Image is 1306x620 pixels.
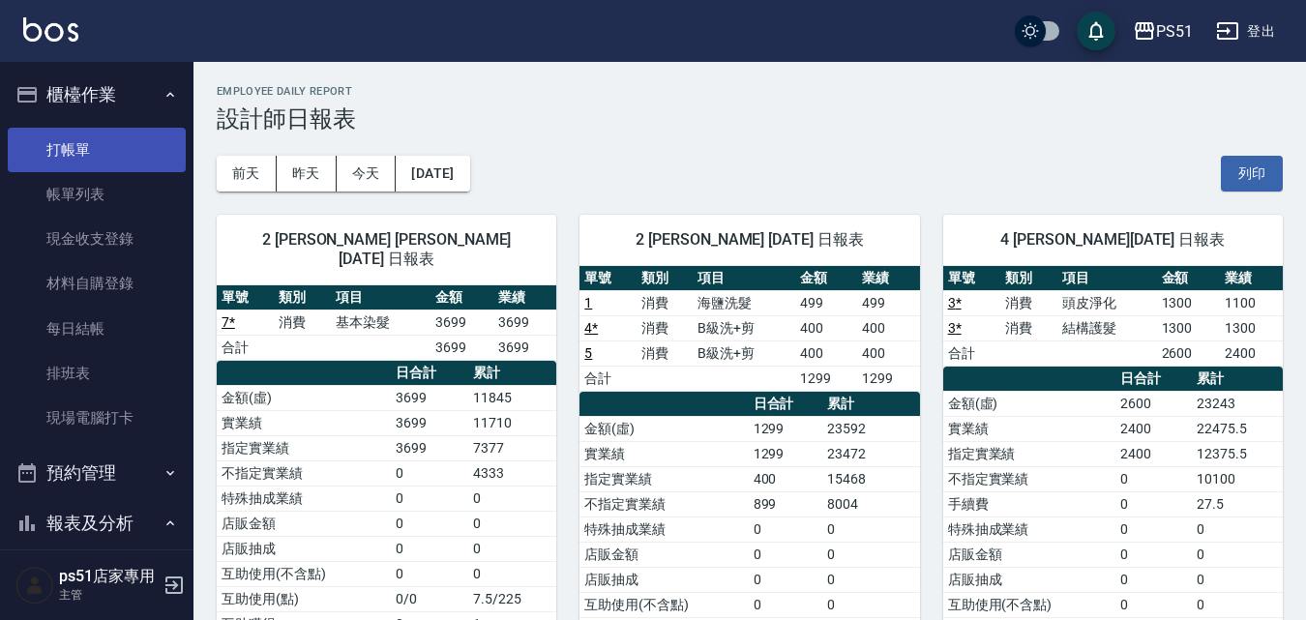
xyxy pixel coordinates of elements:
[584,295,592,310] a: 1
[1192,491,1283,517] td: 27.5
[391,460,468,486] td: 0
[1077,12,1115,50] button: save
[1115,466,1192,491] td: 0
[217,536,391,561] td: 店販抽成
[1057,290,1157,315] td: 頭皮淨化
[749,441,823,466] td: 1299
[1000,315,1057,340] td: 消費
[8,261,186,306] a: 材料自購登錄
[217,586,391,611] td: 互助使用(點)
[1192,567,1283,592] td: 0
[468,410,557,435] td: 11710
[331,285,430,310] th: 項目
[468,361,557,386] th: 累計
[579,416,748,441] td: 金額(虛)
[1057,266,1157,291] th: 項目
[943,340,1000,366] td: 合計
[637,266,693,291] th: 類別
[468,536,557,561] td: 0
[23,17,78,42] img: Logo
[1000,266,1057,291] th: 類別
[1220,266,1283,291] th: 業績
[274,310,331,335] td: 消費
[822,491,919,517] td: 8004
[59,567,158,586] h5: ps51店家專用
[822,567,919,592] td: 0
[795,266,857,291] th: 金額
[579,491,748,517] td: 不指定實業績
[1157,340,1220,366] td: 2600
[468,385,557,410] td: 11845
[1192,466,1283,491] td: 10100
[277,156,337,192] button: 昨天
[468,460,557,486] td: 4333
[493,335,556,360] td: 3699
[217,285,556,361] table: a dense table
[8,70,186,120] button: 櫃檯作業
[217,561,391,586] td: 互助使用(不含點)
[943,391,1116,416] td: 金額(虛)
[943,266,1283,367] table: a dense table
[1115,517,1192,542] td: 0
[822,592,919,617] td: 0
[693,290,795,315] td: 海鹽洗髮
[749,466,823,491] td: 400
[391,385,468,410] td: 3699
[966,230,1260,250] span: 4 [PERSON_NAME][DATE] 日報表
[217,460,391,486] td: 不指定實業績
[1156,19,1193,44] div: PS51
[430,335,493,360] td: 3699
[1115,491,1192,517] td: 0
[579,517,748,542] td: 特殊抽成業績
[822,542,919,567] td: 0
[822,441,919,466] td: 23472
[493,285,556,310] th: 業績
[8,396,186,440] a: 現場電腦打卡
[943,517,1116,542] td: 特殊抽成業績
[1115,567,1192,592] td: 0
[822,392,919,417] th: 累計
[8,217,186,261] a: 現金收支登錄
[1220,315,1283,340] td: 1300
[943,416,1116,441] td: 實業績
[8,172,186,217] a: 帳單列表
[1192,391,1283,416] td: 23243
[749,592,823,617] td: 0
[391,536,468,561] td: 0
[1192,517,1283,542] td: 0
[59,586,158,604] p: 主管
[1192,367,1283,392] th: 累計
[603,230,896,250] span: 2 [PERSON_NAME] [DATE] 日報表
[857,266,919,291] th: 業績
[584,345,592,361] a: 5
[1000,290,1057,315] td: 消費
[8,128,186,172] a: 打帳單
[1115,416,1192,441] td: 2400
[857,315,919,340] td: 400
[1115,592,1192,617] td: 0
[217,285,274,310] th: 單號
[493,310,556,335] td: 3699
[1192,416,1283,441] td: 22475.5
[468,435,557,460] td: 7377
[857,340,919,366] td: 400
[15,566,54,605] img: Person
[8,351,186,396] a: 排班表
[391,435,468,460] td: 3699
[1115,441,1192,466] td: 2400
[217,156,277,192] button: 前天
[1115,542,1192,567] td: 0
[637,290,693,315] td: 消費
[1057,315,1157,340] td: 結構護髮
[468,561,557,586] td: 0
[943,441,1116,466] td: 指定實業績
[943,567,1116,592] td: 店販抽成
[396,156,469,192] button: [DATE]
[637,315,693,340] td: 消費
[857,366,919,391] td: 1299
[217,410,391,435] td: 實業績
[795,366,857,391] td: 1299
[8,307,186,351] a: 每日結帳
[1125,12,1201,51] button: PS51
[795,340,857,366] td: 400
